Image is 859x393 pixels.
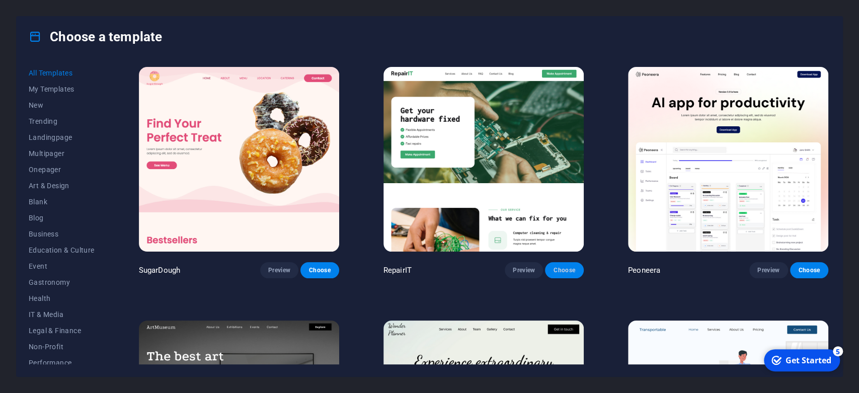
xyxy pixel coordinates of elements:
[29,129,95,145] button: Landingpage
[29,182,95,190] span: Art & Design
[29,323,95,339] button: Legal & Finance
[6,4,82,26] div: Get Started 5 items remaining, 0% complete
[308,266,331,274] span: Choose
[383,67,584,252] img: RepairIT
[29,113,95,129] button: Trending
[29,262,95,270] span: Event
[29,214,95,222] span: Blog
[29,310,95,319] span: IT & Media
[268,266,290,274] span: Preview
[29,198,95,206] span: Blank
[29,339,95,355] button: Non-Profit
[29,133,95,141] span: Landingpage
[29,343,95,351] span: Non-Profit
[29,278,95,286] span: Gastronomy
[29,294,95,302] span: Health
[29,355,95,371] button: Performance
[29,29,162,45] h4: Choose a template
[29,230,95,238] span: Business
[29,81,95,97] button: My Templates
[757,266,779,274] span: Preview
[29,290,95,306] button: Health
[29,65,95,81] button: All Templates
[139,67,339,252] img: SugarDough
[29,166,95,174] span: Onepager
[27,10,73,21] div: Get Started
[29,85,95,93] span: My Templates
[790,262,828,278] button: Choose
[29,327,95,335] span: Legal & Finance
[505,262,543,278] button: Preview
[29,145,95,162] button: Multipager
[29,210,95,226] button: Blog
[29,101,95,109] span: New
[513,266,535,274] span: Preview
[29,359,95,367] span: Performance
[553,266,575,274] span: Choose
[260,262,298,278] button: Preview
[29,258,95,274] button: Event
[628,265,660,275] p: Peoneera
[29,242,95,258] button: Education & Culture
[545,262,583,278] button: Choose
[29,69,95,77] span: All Templates
[300,262,339,278] button: Choose
[29,162,95,178] button: Onepager
[74,1,85,11] div: 5
[29,97,95,113] button: New
[139,265,180,275] p: SugarDough
[29,178,95,194] button: Art & Design
[29,194,95,210] button: Blank
[29,226,95,242] button: Business
[798,266,820,274] span: Choose
[29,117,95,125] span: Trending
[29,246,95,254] span: Education & Culture
[628,67,828,252] img: Peoneera
[29,274,95,290] button: Gastronomy
[29,149,95,158] span: Multipager
[29,306,95,323] button: IT & Media
[749,262,788,278] button: Preview
[383,265,412,275] p: RepairIT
